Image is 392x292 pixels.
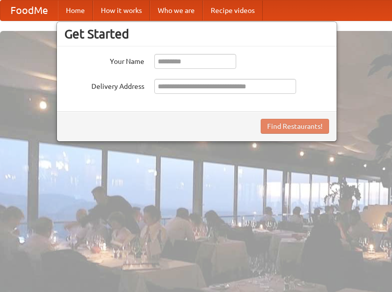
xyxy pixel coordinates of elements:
[64,79,144,91] label: Delivery Address
[203,0,263,20] a: Recipe videos
[261,119,329,134] button: Find Restaurants!
[64,26,329,41] h3: Get Started
[0,0,58,20] a: FoodMe
[58,0,93,20] a: Home
[93,0,150,20] a: How it works
[64,54,144,66] label: Your Name
[150,0,203,20] a: Who we are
